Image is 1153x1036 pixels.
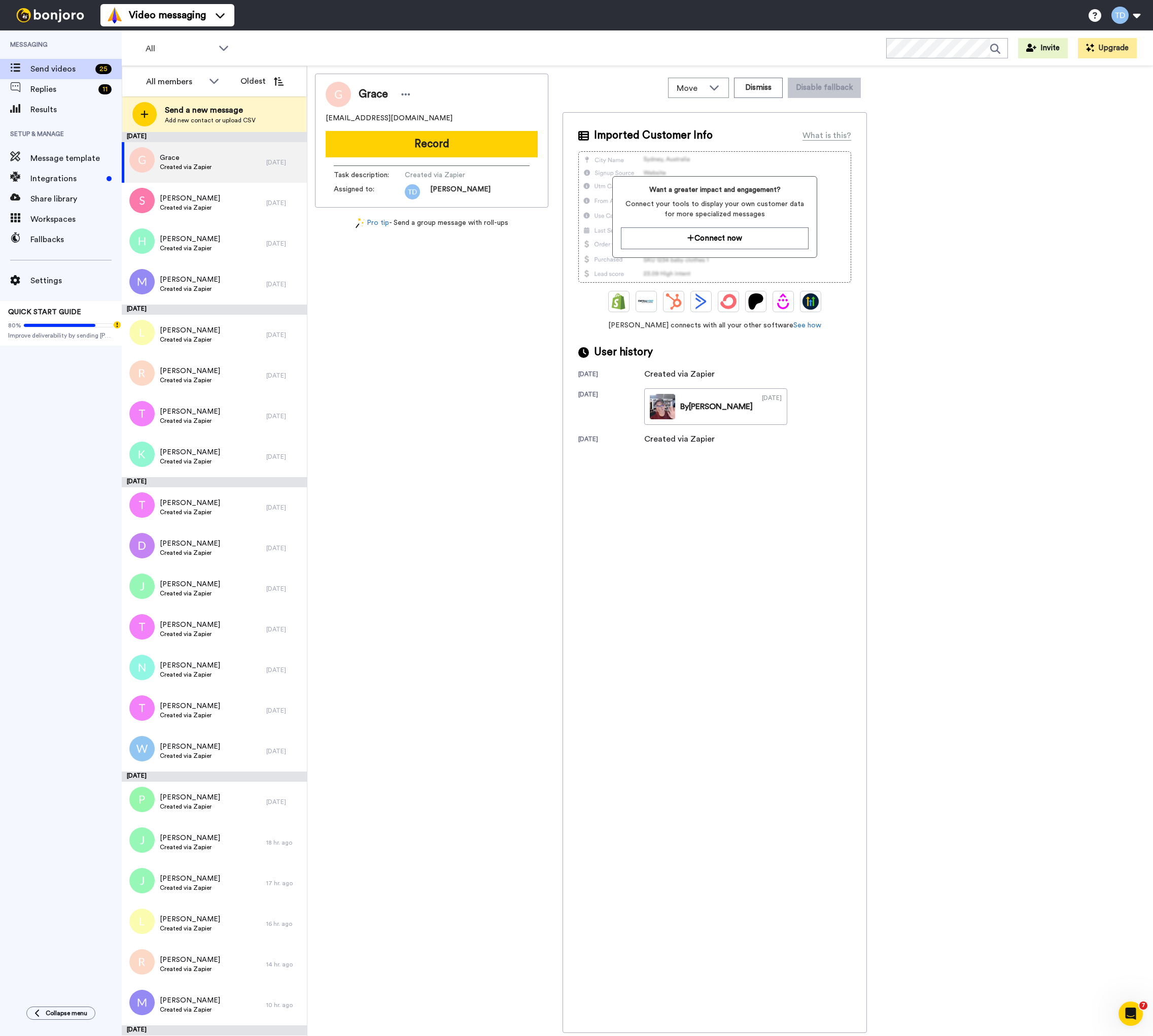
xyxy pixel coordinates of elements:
[315,218,548,228] div: - Send a group message with roll-ups
[30,104,122,116] span: Results
[129,401,155,426] img: t.png
[160,955,220,965] span: [PERSON_NAME]
[1119,1001,1143,1026] iframe: Intercom live chat
[12,8,88,22] img: bj-logo-header-white.svg
[129,320,155,345] img: l.png
[578,390,644,425] div: [DATE]
[405,170,501,180] span: Created via Zapier
[160,417,220,425] span: Created via Zapier
[266,280,302,288] div: [DATE]
[129,736,155,761] img: w.png
[160,549,220,557] span: Created via Zapier
[160,660,220,671] span: [PERSON_NAME]
[578,370,644,380] div: [DATE]
[266,625,302,633] div: [DATE]
[160,924,220,932] span: Created via Zapier
[266,707,302,715] div: [DATE]
[165,104,256,116] span: Send a new message
[266,453,302,461] div: [DATE]
[160,620,220,630] span: [PERSON_NAME]
[30,63,91,75] span: Send videos
[122,1025,307,1035] div: [DATE]
[266,798,302,806] div: [DATE]
[122,772,307,782] div: [DATE]
[160,630,220,638] span: Created via Zapier
[160,884,220,892] span: Created via Zapier
[129,614,155,640] img: t.png
[748,293,764,310] img: Patreon
[129,442,155,467] img: k.png
[802,293,819,310] img: GoHighLevel
[326,131,538,157] button: Record
[266,839,302,847] div: 18 hr. ago
[266,199,302,207] div: [DATE]
[160,539,220,549] span: [PERSON_NAME]
[30,275,122,287] span: Settings
[95,64,112,74] div: 25
[165,116,256,124] span: Add new contact or upload CSV
[793,322,821,329] a: See how
[160,204,220,212] span: Created via Zapier
[129,990,155,1015] img: m.png
[160,752,220,760] span: Created via Zapier
[266,920,302,928] div: 16 hr. ago
[160,336,220,344] span: Created via Zapier
[129,574,155,599] img: j.png
[1078,38,1137,58] button: Upgrade
[46,1009,87,1017] span: Collapse menu
[644,433,715,445] div: Created via Zapier
[160,1006,220,1014] span: Created via Zapier
[621,227,808,249] button: Connect now
[160,671,220,679] span: Created via Zapier
[122,305,307,315] div: [DATE]
[160,803,220,811] span: Created via Zapier
[359,87,388,102] span: Grace
[594,345,653,360] span: User history
[129,909,155,934] img: l.png
[107,7,123,23] img: vm-color.svg
[266,1001,302,1009] div: 10 hr. ago
[129,228,155,254] img: h.png
[266,544,302,552] div: [DATE]
[266,585,302,593] div: [DATE]
[30,193,122,205] span: Share library
[160,579,220,589] span: [PERSON_NAME]
[146,76,204,88] div: All members
[160,325,220,336] span: [PERSON_NAME]
[334,184,405,199] span: Assigned to:
[160,792,220,803] span: [PERSON_NAME]
[405,184,420,199] img: td.png
[160,914,220,924] span: [PERSON_NAME]
[578,435,644,445] div: [DATE]
[594,128,713,143] span: Imported Customer Info
[802,129,851,142] div: What is this?
[8,321,21,329] span: 80%
[160,833,220,843] span: [PERSON_NAME]
[160,275,220,285] span: [PERSON_NAME]
[621,199,808,219] span: Connect your tools to display your own customer data for more specialized messages
[129,360,155,386] img: r.png
[160,457,220,465] span: Created via Zapier
[30,233,122,246] span: Fallbacks
[129,827,155,853] img: j.png
[129,8,206,22] span: Video messaging
[160,843,220,851] span: Created via Zapier
[233,71,291,91] button: Oldest
[160,589,220,597] span: Created via Zapier
[266,666,302,674] div: [DATE]
[762,394,782,419] div: [DATE]
[1018,38,1068,58] button: Invite
[160,193,220,204] span: [PERSON_NAME]
[644,388,787,425] a: By[PERSON_NAME][DATE]
[146,43,214,55] span: All
[693,293,709,310] img: ActiveCampaign
[266,372,302,380] div: [DATE]
[266,331,302,339] div: [DATE]
[160,234,220,244] span: [PERSON_NAME]
[160,244,220,252] span: Created via Zapier
[621,185,808,195] span: Want a greater impact and engagement?
[129,787,155,812] img: p.png
[160,742,220,752] span: [PERSON_NAME]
